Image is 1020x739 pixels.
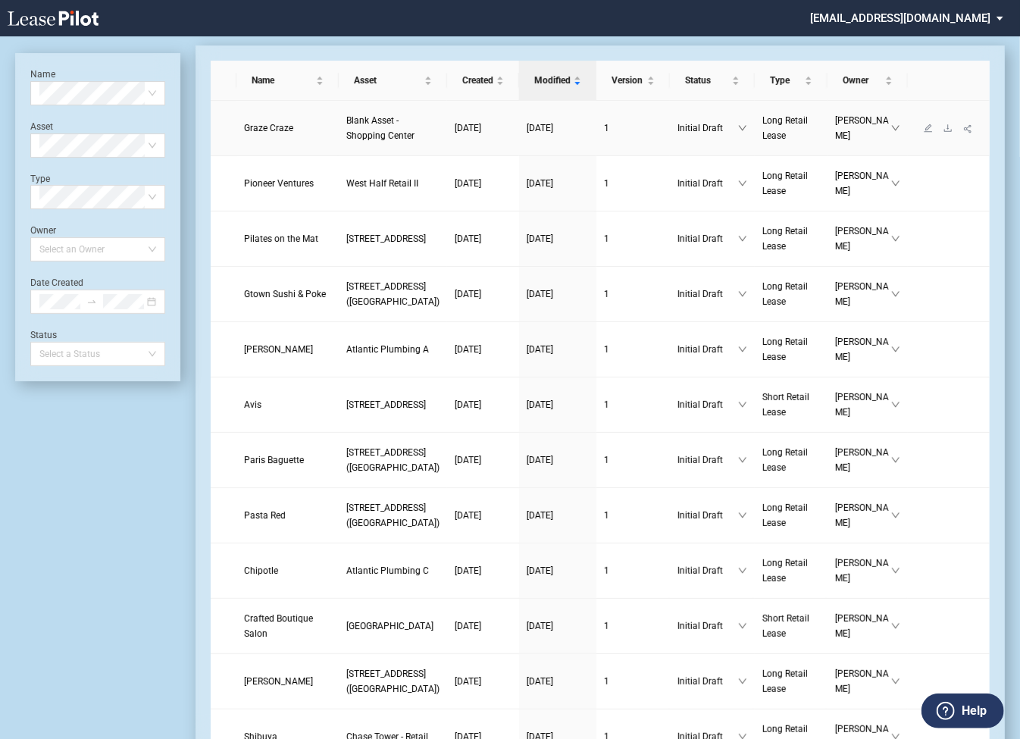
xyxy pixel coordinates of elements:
[604,121,662,136] a: 1
[762,558,808,584] span: Long Retail Lease
[455,621,481,631] span: [DATE]
[762,334,820,365] a: Long Retail Lease
[252,73,313,88] span: Name
[762,445,820,475] a: Long Retail Lease
[677,397,738,412] span: Initial Draft
[604,344,609,355] span: 1
[921,694,1004,728] button: Help
[677,563,738,578] span: Initial Draft
[755,61,828,101] th: Type
[244,231,331,246] a: Pilates on the Mat
[346,397,440,412] a: [STREET_ADDRESS]
[527,565,553,576] span: [DATE]
[244,178,314,189] span: Pioneer Ventures
[244,176,331,191] a: Pioneer Ventures
[244,289,326,299] span: Gtown Sushi & Poke
[677,176,738,191] span: Initial Draft
[685,73,729,88] span: Status
[455,287,512,302] a: [DATE]
[455,178,481,189] span: [DATE]
[244,508,331,523] a: Pasta Red
[455,176,512,191] a: [DATE]
[527,342,589,357] a: [DATE]
[244,287,331,302] a: Gtown Sushi & Poke
[339,61,447,101] th: Asset
[354,73,421,88] span: Asset
[534,73,571,88] span: Modified
[527,676,553,687] span: [DATE]
[604,287,662,302] a: 1
[762,666,820,697] a: Long Retail Lease
[738,677,747,686] span: down
[346,500,440,531] a: [STREET_ADDRESS] ([GEOGRAPHIC_DATA])
[891,124,900,133] span: down
[346,399,426,410] span: 2451 Crystal Drive
[843,73,882,88] span: Owner
[835,168,891,199] span: [PERSON_NAME]
[346,281,440,307] span: 1900 Crystal Drive (East-Towers)
[604,452,662,468] a: 1
[244,674,331,689] a: [PERSON_NAME]
[346,176,440,191] a: West Half Retail II
[762,168,820,199] a: Long Retail Lease
[762,390,820,420] a: Short Retail Lease
[455,233,481,244] span: [DATE]
[604,399,609,410] span: 1
[762,503,808,528] span: Long Retail Lease
[596,61,670,101] th: Version
[244,611,331,641] a: Crafted Boutique Salon
[891,179,900,188] span: down
[835,390,891,420] span: [PERSON_NAME]
[244,123,293,133] span: Graze Craze
[455,676,481,687] span: [DATE]
[604,565,609,576] span: 1
[527,344,553,355] span: [DATE]
[835,334,891,365] span: [PERSON_NAME]
[455,452,512,468] a: [DATE]
[346,563,440,578] a: Atlantic Plumbing C
[762,115,808,141] span: Long Retail Lease
[527,399,553,410] span: [DATE]
[30,330,57,340] label: Status
[604,618,662,634] a: 1
[346,113,440,143] a: Blank Asset - Shopping Center
[762,669,808,694] span: Long Retail Lease
[346,447,440,473] span: 1900 Crystal Drive (East-Towers)
[455,121,512,136] a: [DATE]
[30,121,53,132] label: Asset
[244,676,313,687] span: Soko Butcher
[527,289,553,299] span: [DATE]
[762,171,808,196] span: Long Retail Lease
[604,676,609,687] span: 1
[527,233,553,244] span: [DATE]
[677,231,738,246] span: Initial Draft
[346,342,440,357] a: Atlantic Plumbing A
[738,234,747,243] span: down
[244,399,261,410] span: Avis
[346,669,440,694] span: 1900 Crystal Drive (East-Towers)
[519,61,596,101] th: Modified
[346,231,440,246] a: [STREET_ADDRESS]
[346,503,440,528] span: 1900 Crystal Drive (East-Towers)
[835,500,891,531] span: [PERSON_NAME]
[527,618,589,634] a: [DATE]
[835,611,891,641] span: [PERSON_NAME]
[835,113,891,143] span: [PERSON_NAME]
[762,337,808,362] span: Long Retail Lease
[762,500,820,531] a: Long Retail Lease
[604,674,662,689] a: 1
[677,618,738,634] span: Initial Draft
[604,508,662,523] a: 1
[527,563,589,578] a: [DATE]
[677,287,738,302] span: Initial Draft
[346,666,440,697] a: [STREET_ADDRESS] ([GEOGRAPHIC_DATA])
[891,511,900,520] span: down
[527,510,553,521] span: [DATE]
[828,61,908,101] th: Owner
[455,397,512,412] a: [DATE]
[527,452,589,468] a: [DATE]
[527,621,553,631] span: [DATE]
[677,121,738,136] span: Initial Draft
[604,233,609,244] span: 1
[762,113,820,143] a: Long Retail Lease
